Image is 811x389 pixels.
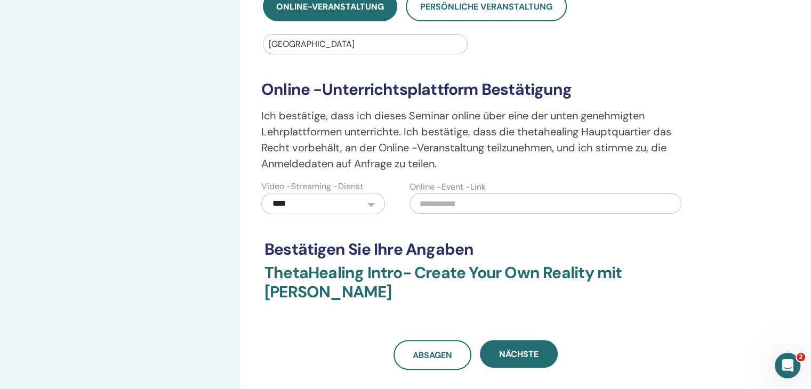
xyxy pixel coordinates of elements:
label: Online -Event -Link [409,181,486,193]
h3: Bestätigen Sie Ihre Angaben [264,240,687,259]
span: Absagen [413,350,452,361]
p: Ich bestätige, dass ich dieses Seminar online über eine der unten genehmigten Lehrplattformen unt... [261,108,690,172]
span: Persönliche Veranstaltung [420,1,552,12]
span: Nächste [499,349,539,360]
button: Nächste [480,340,558,368]
label: Video -Streaming -Dienst [261,180,363,193]
iframe: Intercom live chat [775,353,800,378]
a: Absagen [394,340,471,370]
span: 2 [797,353,805,361]
h3: Online -Unterrichtsplattform Bestätigung [261,80,690,99]
span: Online-Veranstaltung [276,1,384,12]
h3: ThetaHealing Intro- Create Your Own Reality mit [PERSON_NAME] [264,263,687,314]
